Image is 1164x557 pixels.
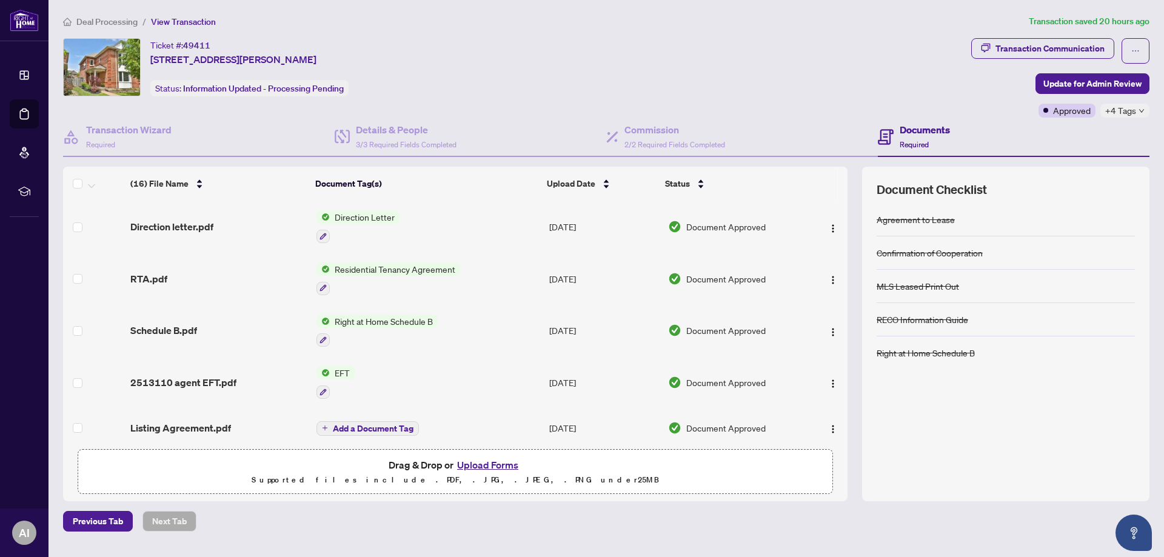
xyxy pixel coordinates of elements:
[130,323,197,338] span: Schedule B.pdf
[828,275,838,285] img: Logo
[78,450,832,495] span: Drag & Drop orUpload FormsSupported files include .PDF, .JPG, .JPEG, .PNG under25MB
[316,366,330,379] img: Status Icon
[624,122,725,137] h4: Commission
[316,210,330,224] img: Status Icon
[330,210,400,224] span: Direction Letter
[686,376,766,389] span: Document Approved
[183,83,344,94] span: Information Updated - Processing Pending
[330,366,355,379] span: EFT
[544,201,663,253] td: [DATE]
[389,457,522,473] span: Drag & Drop or
[668,376,681,389] img: Document Status
[64,39,140,96] img: IMG-W12319430_1.jpg
[686,272,766,285] span: Document Approved
[76,16,138,27] span: Deal Processing
[356,122,457,137] h4: Details & People
[130,177,189,190] span: (16) File Name
[316,421,419,436] button: Add a Document Tag
[686,324,766,337] span: Document Approved
[624,140,725,149] span: 2/2 Required Fields Completed
[130,219,213,234] span: Direction letter.pdf
[333,424,413,433] span: Add a Document Tag
[544,356,663,409] td: [DATE]
[823,269,843,289] button: Logo
[86,140,115,149] span: Required
[900,122,950,137] h4: Documents
[877,213,955,226] div: Agreement to Lease
[150,52,316,67] span: [STREET_ADDRESS][PERSON_NAME]
[668,272,681,285] img: Document Status
[322,425,328,431] span: plus
[995,39,1105,58] div: Transaction Communication
[310,167,542,201] th: Document Tag(s)
[316,210,400,243] button: Status IconDirection Letter
[142,511,196,532] button: Next Tab
[130,272,167,286] span: RTA.pdf
[668,220,681,233] img: Document Status
[316,315,438,347] button: Status IconRight at Home Schedule B
[130,375,236,390] span: 2513110 agent EFT.pdf
[1105,104,1136,118] span: +4 Tags
[1043,74,1142,93] span: Update for Admin Review
[316,262,330,276] img: Status Icon
[142,15,146,28] li: /
[971,38,1114,59] button: Transaction Communication
[668,324,681,337] img: Document Status
[150,38,210,52] div: Ticket #:
[330,262,460,276] span: Residential Tenancy Agreement
[828,424,838,434] img: Logo
[85,473,825,487] p: Supported files include .PDF, .JPG, .JPEG, .PNG under 25 MB
[19,524,30,541] span: AI
[10,9,39,32] img: logo
[453,457,522,473] button: Upload Forms
[330,315,438,328] span: Right at Home Schedule B
[547,177,595,190] span: Upload Date
[828,327,838,337] img: Logo
[544,409,663,447] td: [DATE]
[1115,515,1152,551] button: Open asap
[1131,47,1140,55] span: ellipsis
[823,373,843,392] button: Logo
[150,80,349,96] div: Status:
[668,421,681,435] img: Document Status
[125,167,311,201] th: (16) File Name
[877,181,987,198] span: Document Checklist
[544,305,663,357] td: [DATE]
[823,217,843,236] button: Logo
[877,279,959,293] div: MLS Leased Print Out
[63,18,72,26] span: home
[63,511,133,532] button: Previous Tab
[356,140,457,149] span: 3/3 Required Fields Completed
[1035,73,1149,94] button: Update for Admin Review
[544,253,663,305] td: [DATE]
[877,346,975,359] div: Right at Home Schedule B
[660,167,803,201] th: Status
[823,418,843,438] button: Logo
[900,140,929,149] span: Required
[686,421,766,435] span: Document Approved
[686,220,766,233] span: Document Approved
[877,313,968,326] div: RECO Information Guide
[316,420,419,436] button: Add a Document Tag
[823,321,843,340] button: Logo
[316,315,330,328] img: Status Icon
[1029,15,1149,28] article: Transaction saved 20 hours ago
[828,379,838,389] img: Logo
[86,122,172,137] h4: Transaction Wizard
[542,167,660,201] th: Upload Date
[1053,104,1091,117] span: Approved
[1139,108,1145,114] span: down
[665,177,690,190] span: Status
[130,421,231,435] span: Listing Agreement.pdf
[877,246,983,259] div: Confirmation of Cooperation
[828,224,838,233] img: Logo
[151,16,216,27] span: View Transaction
[316,262,460,295] button: Status IconResidential Tenancy Agreement
[183,40,210,51] span: 49411
[316,366,355,399] button: Status IconEFT
[73,512,123,531] span: Previous Tab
